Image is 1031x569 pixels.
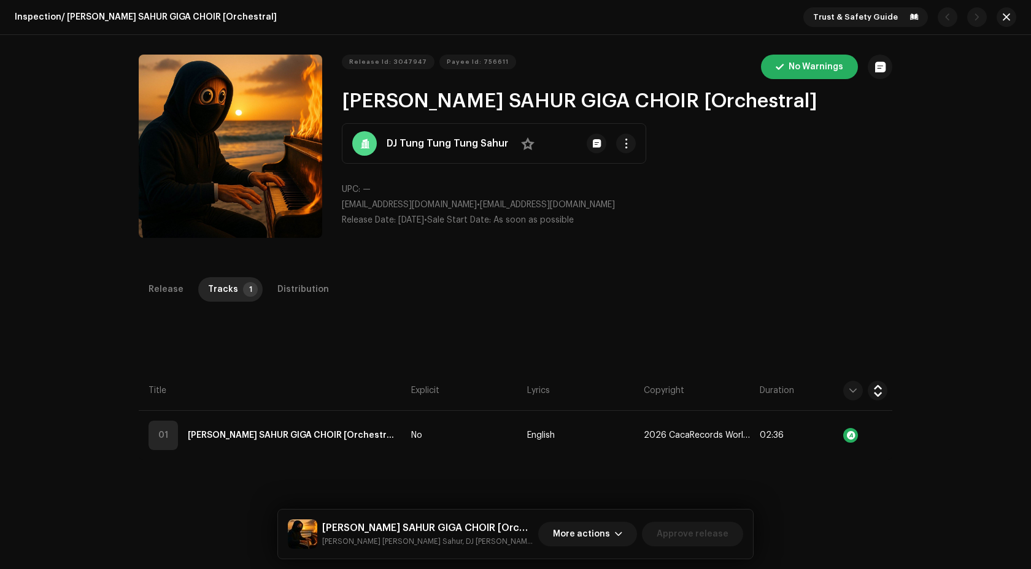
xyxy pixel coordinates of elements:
span: No [411,431,422,440]
button: Approve release [642,522,743,546]
span: Sale Start Date: [427,216,491,224]
span: [EMAIL_ADDRESS][DOMAIN_NAME] [342,200,477,209]
strong: DJ Tung Tung Tung Sahur [387,136,508,151]
span: 02:36 [760,431,784,440]
small: TUNG TUNG TUNG SAHUR GIGA CHOIR [Orchestral] [322,535,533,548]
div: Tracks [208,277,238,302]
span: Release Id: 3047947 [349,50,427,74]
p-badge: 1 [243,282,258,297]
button: Payee Id: 756611 [439,55,516,69]
span: Approve release [657,522,728,546]
button: More actions [538,522,637,546]
span: Payee Id: 756611 [447,50,509,74]
span: [DATE] [398,216,424,224]
h5: TUNG TUNG TUNG SAHUR GIGA CHOIR [Orchestral] [322,521,533,535]
span: UPC: [342,185,360,194]
span: Lyrics [527,384,550,397]
span: Duration [760,384,794,397]
span: As soon as possible [493,216,574,224]
h2: [PERSON_NAME] SAHUR GIGA CHOIR [Orchestral] [342,89,892,113]
img: 636c6030-e145-441f-a0a4-c6d3f5377e35 [288,519,317,549]
span: [EMAIL_ADDRESS][DOMAIN_NAME] [480,200,615,209]
span: Release Date: [342,216,396,224]
div: Distribution [277,277,329,302]
span: More actions [553,522,610,546]
button: Release Id: 3047947 [342,55,434,69]
p: • [342,199,892,212]
span: • [342,216,427,224]
span: 2026 CacaRecords WorldWide [644,431,750,440]
strong: TUNG TUNG TUNG SAHUR GIGA CHOIR [Orchestral] [188,423,396,448]
span: Copyright [644,384,684,397]
span: English [527,431,555,440]
span: — [363,185,371,194]
span: Explicit [411,384,439,397]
